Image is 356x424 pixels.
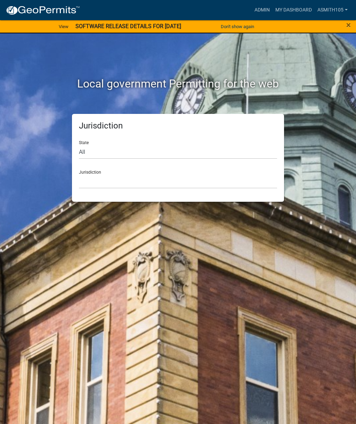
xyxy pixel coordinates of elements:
span: × [346,20,351,30]
button: Don't show again [218,21,257,32]
h5: Jurisdiction [79,121,277,131]
a: View [56,21,71,32]
strong: SOFTWARE RELEASE DETAILS FOR [DATE] [75,23,181,30]
a: asmith105 [315,3,350,17]
button: Close [346,21,351,29]
h2: Local government Permitting for the web [16,77,340,90]
a: Admin [252,3,273,17]
a: My Dashboard [273,3,315,17]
